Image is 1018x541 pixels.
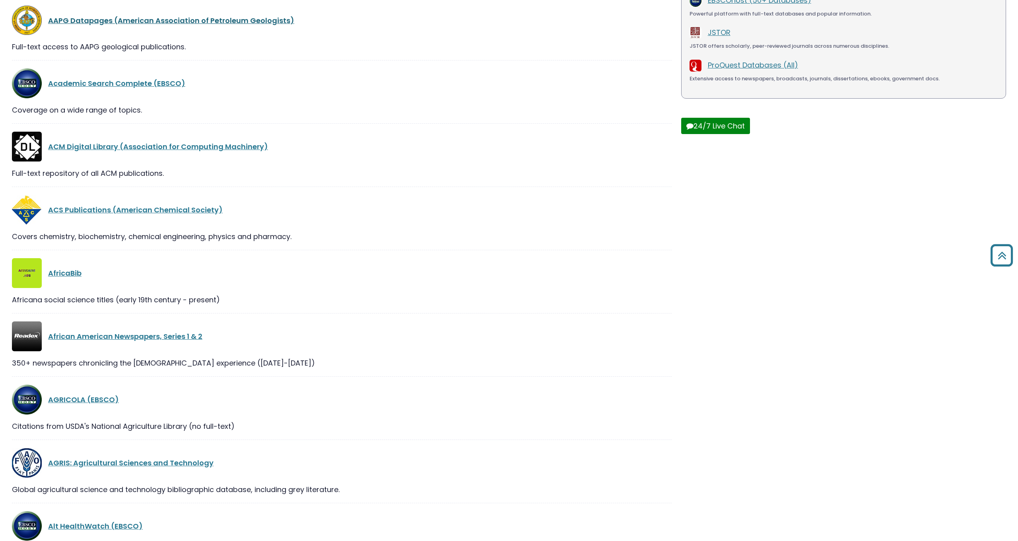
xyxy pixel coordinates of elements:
div: 350+ newspapers chronicling the [DEMOGRAPHIC_DATA] experience ([DATE]-[DATE]) [12,358,672,368]
a: ProQuest Databases (All) [708,60,798,70]
div: Global agricultural science and technology bibliographic database, including grey literature. [12,484,672,495]
div: Coverage on a wide range of topics. [12,105,672,115]
div: Full-text repository of all ACM publications. [12,168,672,179]
a: AGRIS: Agricultural Sciences and Technology [48,458,214,468]
div: Extensive access to newspapers, broadcasts, journals, dissertations, ebooks, government docs. [690,75,998,83]
a: JSTOR [708,27,730,37]
a: AfricaBib [48,268,82,278]
a: Back to Top [987,248,1016,263]
div: Africana social science titles (early 19th century - present) [12,294,672,305]
a: ACS Publications (American Chemical Society) [48,205,223,215]
div: Powerful platform with full-text databases and popular information. [690,10,998,18]
div: Citations from USDA's National Agriculture Library (no full-text) [12,421,672,432]
div: JSTOR offers scholarly, peer-reviewed journals across numerous disciplines. [690,42,998,50]
a: Academic Search Complete (EBSCO) [48,78,185,88]
a: AAPG Datapages (American Association of Petroleum Geologists) [48,16,294,25]
a: Alt HealthWatch (EBSCO) [48,521,143,531]
a: AGRICOLA (EBSCO) [48,395,119,405]
a: ACM Digital Library (Association for Computing Machinery) [48,142,268,152]
button: 24/7 Live Chat [681,118,750,134]
div: Full-text access to AAPG geological publications. [12,41,672,52]
a: African American Newspapers, Series 1 & 2 [48,331,202,341]
div: Covers chemistry, biochemistry, chemical engineering, physics and pharmacy. [12,231,672,242]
